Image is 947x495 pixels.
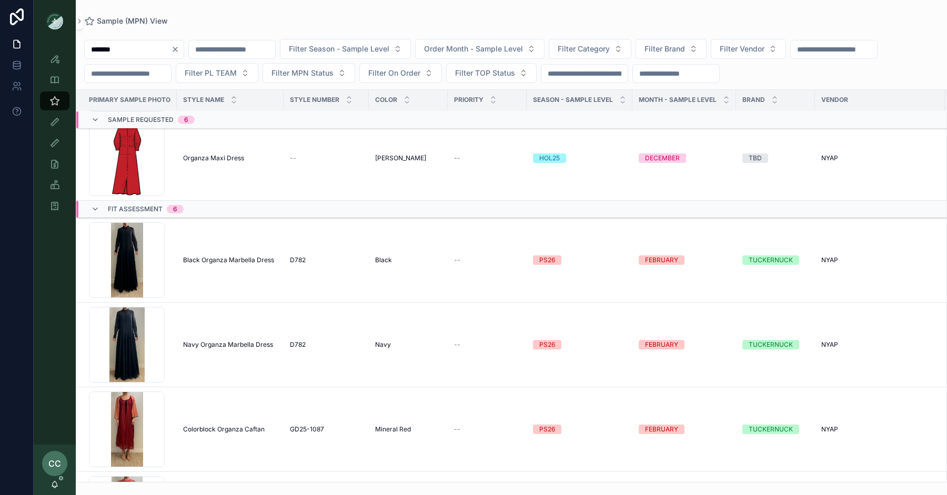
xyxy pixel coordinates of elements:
[183,96,224,104] span: Style Name
[639,96,717,104] span: MONTH - SAMPLE LEVEL
[290,256,306,264] span: D782
[539,340,555,349] div: PS26
[290,256,362,264] a: D782
[645,425,678,434] div: FEBRUARY
[108,205,163,213] span: Fit Assessment
[821,154,939,162] a: NYAP
[424,44,523,54] span: Order Month - Sample Level
[375,425,441,434] a: Mineral Red
[375,341,391,349] span: Navy
[636,39,707,59] button: Select Button
[454,341,520,349] a: --
[446,63,537,83] button: Select Button
[84,16,168,26] a: Sample (MPN) View
[108,116,174,124] span: Sample Requested
[454,341,460,349] span: --
[290,154,362,162] a: --
[375,425,411,434] span: Mineral Red
[375,256,392,264] span: Black
[639,425,730,434] a: FEBRUARY
[639,153,730,163] a: DECEMBER
[539,255,555,265] div: PS26
[821,154,838,162] span: NYAP
[290,96,339,104] span: Style Number
[821,96,848,104] span: Vendor
[280,39,411,59] button: Select Button
[639,340,730,349] a: FEBRUARY
[821,256,838,264] span: NYAP
[644,44,685,54] span: Filter Brand
[89,96,170,104] span: PRIMARY SAMPLE PHOTO
[183,256,277,264] a: Black Organza Marbella Dress
[533,255,626,265] a: PS26
[183,341,277,349] a: Navy Organza Marbella Dress
[48,457,61,470] span: CC
[183,425,277,434] a: Colorblock Organza Caftan
[359,63,442,83] button: Select Button
[821,425,838,434] span: NYAP
[539,153,560,163] div: HOL25
[821,256,939,264] a: NYAP
[290,425,324,434] span: GD25-1087
[263,63,355,83] button: Select Button
[720,44,764,54] span: Filter Vendor
[454,256,460,264] span: --
[454,154,520,162] a: --
[742,425,809,434] a: TUCKERNUCK
[749,425,793,434] div: TUCKERNUCK
[742,255,809,265] a: TUCKERNUCK
[454,425,520,434] a: --
[645,153,680,163] div: DECEMBER
[645,340,678,349] div: FEBRUARY
[97,16,168,26] span: Sample (MPN) View
[821,341,939,349] a: NYAP
[375,154,426,162] span: [PERSON_NAME]
[183,256,274,264] span: Black Organza Marbella Dress
[46,13,63,29] img: App logo
[290,425,362,434] a: GD25-1087
[183,341,273,349] span: Navy Organza Marbella Dress
[183,154,277,162] a: Organza Maxi Dress
[290,154,296,162] span: --
[34,42,76,229] div: scrollable content
[645,255,678,265] div: FEBRUARY
[742,153,809,163] a: TBD
[558,44,610,54] span: Filter Category
[533,340,626,349] a: PS26
[183,154,244,162] span: Organza Maxi Dress
[454,96,483,104] span: PRIORITY
[415,39,545,59] button: Select Button
[455,68,515,78] span: Filter TOP Status
[176,63,258,83] button: Select Button
[749,255,793,265] div: TUCKERNUCK
[375,256,441,264] a: Black
[368,68,420,78] span: Filter On Order
[749,153,762,163] div: TBD
[171,45,184,54] button: Clear
[454,425,460,434] span: --
[742,96,765,104] span: Brand
[271,68,334,78] span: Filter MPN Status
[533,96,613,104] span: Season - Sample Level
[375,341,441,349] a: Navy
[290,341,306,349] span: D782
[173,205,177,213] div: 6
[183,425,265,434] span: Colorblock Organza Caftan
[454,154,460,162] span: --
[549,39,631,59] button: Select Button
[821,425,939,434] a: NYAP
[742,340,809,349] a: TUCKERNUCK
[454,256,520,264] a: --
[539,425,555,434] div: PS26
[711,39,786,59] button: Select Button
[375,96,397,104] span: Color
[821,341,838,349] span: NYAP
[290,341,362,349] a: D782
[185,68,237,78] span: Filter PL TEAM
[289,44,389,54] span: Filter Season - Sample Level
[184,116,188,124] div: 6
[533,425,626,434] a: PS26
[375,154,441,162] a: [PERSON_NAME]
[533,153,626,163] a: HOL25
[749,340,793,349] div: TUCKERNUCK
